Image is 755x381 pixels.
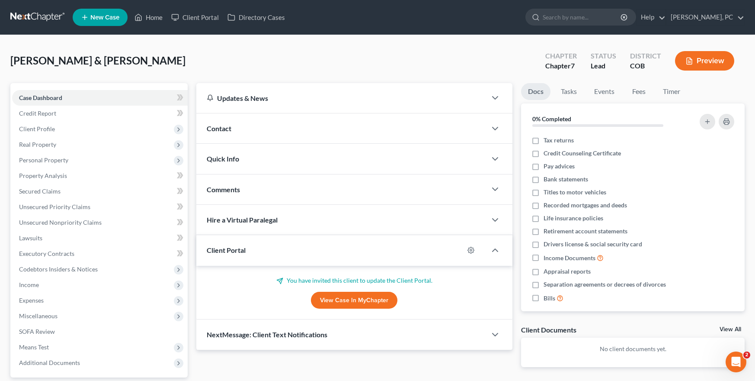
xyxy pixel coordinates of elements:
span: NextMessage: Client Text Notifications [207,330,327,339]
button: Preview [675,51,734,71]
span: Retirement account statements [544,227,627,236]
div: Updates & News [207,94,477,103]
span: Bank statements [544,175,588,184]
a: Tasks [554,83,584,100]
span: SOFA Review [19,328,55,335]
span: 7 [571,61,575,70]
span: Drivers license & social security card [544,240,642,249]
span: Unsecured Nonpriority Claims [19,219,102,226]
span: Life insurance policies [544,214,603,223]
span: Personal Property [19,156,68,164]
span: Quick Info [207,155,239,163]
span: Recorded mortgages and deeds [544,201,627,210]
span: Property Analysis [19,172,67,179]
a: Directory Cases [223,10,289,25]
a: Docs [521,83,550,100]
span: Comments [207,185,240,194]
a: Home [130,10,167,25]
span: Expenses [19,297,44,304]
a: Unsecured Nonpriority Claims [12,215,188,230]
div: Status [591,51,616,61]
span: Executory Contracts [19,250,74,257]
div: COB [630,61,661,71]
p: You have invited this client to update the Client Portal. [207,276,502,285]
span: Lawsuits [19,234,42,242]
span: Pay advices [544,162,575,171]
div: Chapter [545,61,577,71]
span: Income [19,281,39,288]
a: [PERSON_NAME], PC [666,10,744,25]
span: Credit Counseling Certificate [544,149,621,158]
a: Fees [625,83,653,100]
div: District [630,51,661,61]
span: Client Portal [207,246,246,254]
a: Help [637,10,665,25]
span: Means Test [19,343,49,351]
a: Property Analysis [12,168,188,184]
input: Search by name... [543,9,622,25]
span: Titles to motor vehicles [544,188,606,197]
a: Lawsuits [12,230,188,246]
span: Unsecured Priority Claims [19,203,90,210]
span: Separation agreements or decrees of divorces [544,280,666,289]
a: View All [720,326,741,333]
span: New Case [90,14,119,21]
span: Codebtors Insiders & Notices [19,265,98,273]
a: SOFA Review [12,324,188,339]
a: Credit Report [12,106,188,121]
span: Secured Claims [19,187,61,195]
span: Real Property [19,141,56,148]
span: Additional Documents [19,359,80,366]
span: Tax returns [544,136,574,145]
p: No client documents yet. [528,345,738,353]
span: Credit Report [19,110,56,117]
strong: 0% Completed [532,115,571,123]
a: Events [587,83,621,100]
span: Appraisal reports [544,267,591,276]
a: Case Dashboard [12,90,188,106]
span: Contact [207,124,231,132]
a: Timer [656,83,687,100]
iframe: Intercom live chat [726,352,746,372]
div: Client Documents [521,325,576,334]
span: Bills [544,294,555,303]
a: Secured Claims [12,184,188,199]
a: Client Portal [167,10,223,25]
div: Chapter [545,51,577,61]
div: Lead [591,61,616,71]
span: Hire a Virtual Paralegal [207,216,278,224]
a: Unsecured Priority Claims [12,199,188,215]
a: Executory Contracts [12,246,188,262]
span: [PERSON_NAME] & [PERSON_NAME] [10,54,186,67]
span: Income Documents [544,254,595,262]
a: View Case in MyChapter [311,292,397,309]
span: Miscellaneous [19,312,58,320]
span: 2 [743,352,750,358]
span: Case Dashboard [19,94,62,101]
span: Client Profile [19,125,55,132]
